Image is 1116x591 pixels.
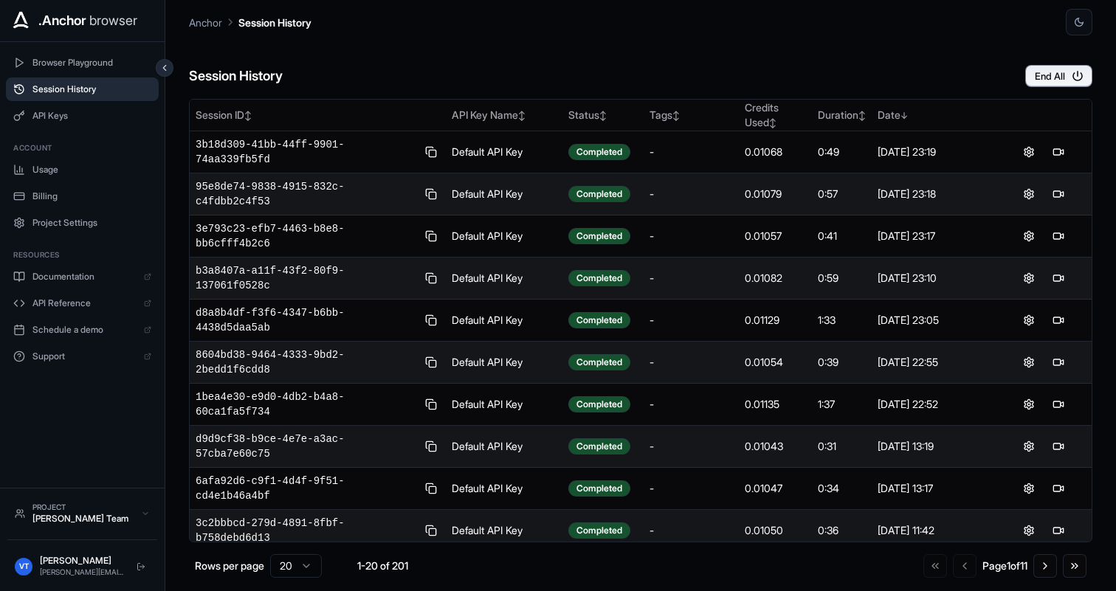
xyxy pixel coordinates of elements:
[818,355,866,370] div: 0:39
[745,355,807,370] div: 0.01054
[568,270,630,286] div: Completed
[650,187,733,201] div: -
[745,100,807,130] div: Credits Used
[745,439,807,454] div: 0.01043
[446,426,562,468] td: Default API Key
[32,110,151,122] span: API Keys
[818,271,866,286] div: 0:59
[818,397,866,412] div: 1:37
[568,354,630,370] div: Completed
[196,137,416,167] span: 3b18d309-41bb-44ff-9901-74aa339fb5fd
[446,510,562,552] td: Default API Key
[745,313,807,328] div: 0.01129
[32,513,134,525] div: [PERSON_NAME] Team
[818,145,866,159] div: 0:49
[446,342,562,384] td: Default API Key
[568,228,630,244] div: Completed
[6,211,159,235] button: Project Settings
[19,561,29,572] span: VT
[878,481,990,496] div: [DATE] 13:17
[568,144,630,160] div: Completed
[878,229,990,243] div: [DATE] 23:17
[13,142,151,153] h3: Account
[650,145,733,159] div: -
[32,502,134,513] div: Project
[6,291,159,315] a: API Reference
[818,229,866,243] div: 0:41
[32,271,137,283] span: Documentation
[769,117,776,128] span: ↕
[32,164,151,176] span: Usage
[446,300,562,342] td: Default API Key
[32,324,137,336] span: Schedule a demo
[6,184,159,208] button: Billing
[650,523,733,538] div: -
[650,271,733,286] div: -
[878,355,990,370] div: [DATE] 22:55
[745,481,807,496] div: 0.01047
[650,481,733,496] div: -
[156,59,173,77] button: Collapse sidebar
[6,318,159,342] a: Schedule a demo
[6,158,159,182] button: Usage
[196,263,416,293] span: b3a8407a-a11f-43f2-80f9-137061f0528c
[196,108,440,122] div: Session ID
[189,66,283,87] h6: Session History
[745,523,807,538] div: 0.01050
[446,384,562,426] td: Default API Key
[196,516,416,545] span: 3c2bbbcd-279d-4891-8fbf-b758debd6d13
[672,110,680,121] span: ↕
[6,77,159,101] button: Session History
[196,305,416,335] span: d8a8b4df-f3f6-4347-b6bb-4438d5daa5ab
[446,215,562,258] td: Default API Key
[818,439,866,454] div: 0:31
[6,265,159,288] a: Documentation
[446,131,562,173] td: Default API Key
[38,10,86,31] span: .Anchor
[818,523,866,538] div: 0:36
[13,249,151,260] h3: Resources
[32,83,151,95] span: Session History
[132,558,150,576] button: Logout
[599,110,607,121] span: ↕
[878,397,990,412] div: [DATE] 22:52
[568,312,630,328] div: Completed
[568,108,638,122] div: Status
[196,179,416,209] span: 95e8de74-9838-4915-832c-c4fdbb2c4f53
[878,313,990,328] div: [DATE] 23:05
[568,396,630,412] div: Completed
[7,496,157,530] button: Project[PERSON_NAME] Team
[878,439,990,454] div: [DATE] 13:19
[745,271,807,286] div: 0.01082
[650,397,733,412] div: -
[878,187,990,201] div: [DATE] 23:18
[878,271,990,286] div: [DATE] 23:10
[196,221,416,251] span: 3e793c23-efb7-4463-b8e8-bb6cfff4b2c6
[818,481,866,496] div: 0:34
[878,145,990,159] div: [DATE] 23:19
[189,15,222,30] p: Anchor
[818,187,866,201] div: 0:57
[196,390,416,419] span: 1bea4e30-e9d0-4db2-b4a8-60ca1fa5f734
[568,438,630,455] div: Completed
[818,108,866,122] div: Duration
[195,559,264,573] p: Rows per page
[238,15,311,30] p: Session History
[40,567,125,578] div: [PERSON_NAME][EMAIL_ADDRESS][DOMAIN_NAME]
[6,51,159,75] button: Browser Playground
[32,297,137,309] span: API Reference
[900,110,908,121] span: ↓
[89,10,137,31] span: browser
[818,313,866,328] div: 1:33
[196,474,416,503] span: 6afa92d6-c9f1-4d4f-9f51-cd4e1b46a4bf
[745,229,807,243] div: 0.01057
[446,173,562,215] td: Default API Key
[745,145,807,159] div: 0.01068
[32,190,151,202] span: Billing
[518,110,526,121] span: ↕
[452,108,557,122] div: API Key Name
[1025,65,1092,87] button: End All
[446,468,562,510] td: Default API Key
[244,110,252,121] span: ↕
[858,110,866,121] span: ↕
